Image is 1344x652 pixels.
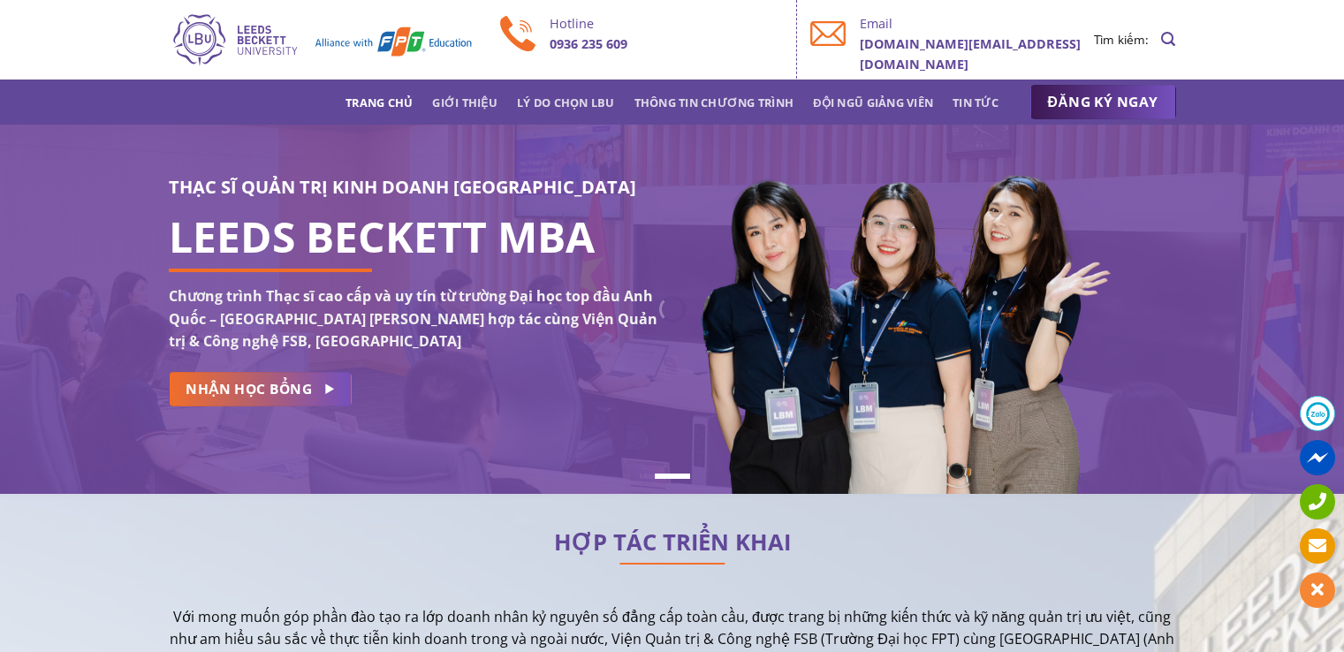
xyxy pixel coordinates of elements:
a: Lý do chọn LBU [517,87,615,118]
p: Email [860,13,1094,34]
a: Search [1161,22,1175,57]
h3: THẠC SĨ QUẢN TRỊ KINH DOANH [GEOGRAPHIC_DATA] [169,173,659,201]
span: ĐĂNG KÝ NGAY [1048,91,1158,113]
li: Page dot 1 [655,474,690,479]
h2: HỢP TÁC TRIỂN KHAI [169,534,1176,551]
a: NHẬN HỌC BỔNG [169,372,352,406]
a: Giới thiệu [432,87,497,118]
a: Thông tin chương trình [634,87,794,118]
span: NHẬN HỌC BỔNG [186,378,312,400]
strong: Chương trình Thạc sĩ cao cấp và uy tín từ trường Đại học top đầu Anh Quốc – [GEOGRAPHIC_DATA] [PE... [169,286,657,351]
img: Thạc sĩ Quản trị kinh doanh Quốc tế [169,11,474,68]
li: Tìm kiếm: [1094,30,1149,49]
p: Hotline [550,13,784,34]
b: [DOMAIN_NAME][EMAIL_ADDRESS][DOMAIN_NAME] [860,35,1081,72]
a: Đội ngũ giảng viên [813,87,933,118]
img: line-lbu.jpg [619,563,725,565]
h1: LEEDS BECKETT MBA [169,226,659,247]
b: 0936 235 609 [550,35,627,52]
a: Trang chủ [345,87,413,118]
a: ĐĂNG KÝ NGAY [1030,85,1176,120]
a: Tin tức [953,87,999,118]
